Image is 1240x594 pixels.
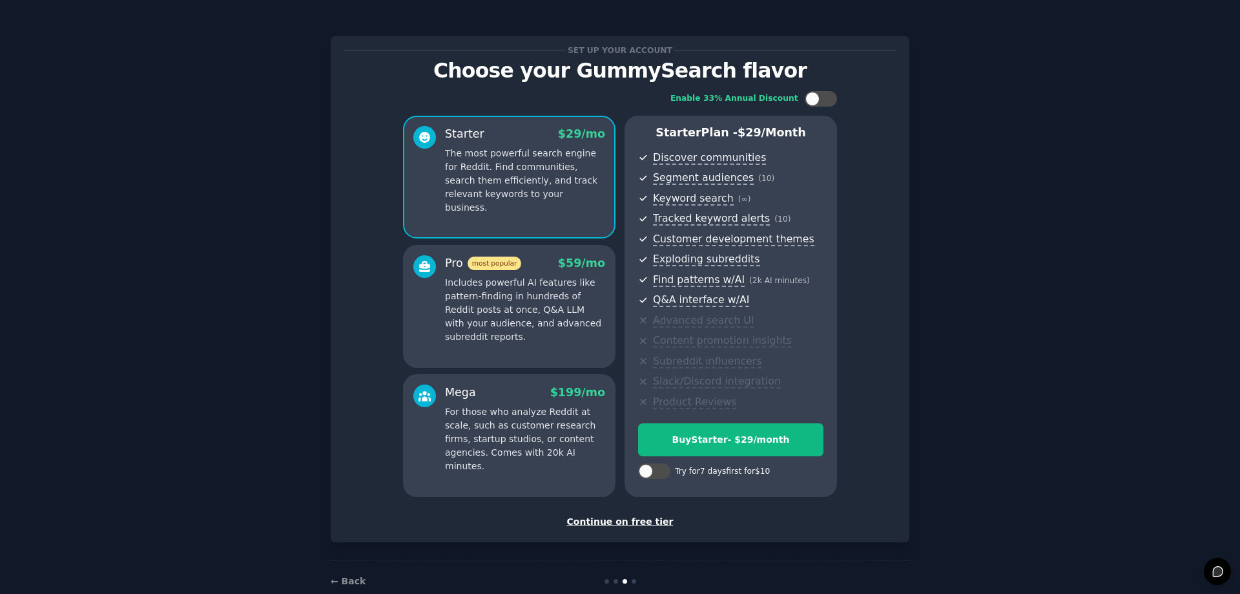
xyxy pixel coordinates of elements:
[445,126,484,142] div: Starter
[758,174,774,183] span: ( 10 )
[675,466,770,478] div: Try for 7 days first for $10
[670,93,798,105] div: Enable 33% Annual Discount
[344,515,896,529] div: Continue on free tier
[566,43,675,57] span: Set up your account
[558,257,605,270] span: $ 59 /mo
[738,195,751,204] span: ( ∞ )
[445,147,605,215] p: The most powerful search engine for Reddit. Find communities, search them efficiently, and track ...
[653,355,761,368] span: Subreddit influencers
[653,375,781,388] span: Slack/Discord integration
[738,126,806,139] span: $ 29 /month
[344,59,896,82] p: Choose your GummySearch flavor
[638,125,823,141] p: Starter Plan -
[639,433,823,447] div: Buy Starter - $ 29 /month
[445,255,521,271] div: Pro
[653,273,745,287] span: Find patterns w/AI
[550,386,605,399] span: $ 199 /mo
[653,396,736,409] span: Product Reviews
[749,276,810,285] span: ( 2k AI minutes )
[558,127,605,140] span: $ 29 /mo
[331,576,366,586] a: ← Back
[653,151,766,165] span: Discover communities
[653,192,734,206] span: Keyword search
[653,314,754,328] span: Advanced search UI
[653,233,814,246] span: Customer development themes
[653,212,770,226] span: Tracked keyword alerts
[445,405,605,473] p: For those who analyze Reddit at scale, such as customer research firms, startup studios, or conte...
[445,276,605,344] p: Includes powerful AI features like pattern-finding in hundreds of Reddit posts at once, Q&A LLM w...
[638,423,823,456] button: BuyStarter- $29/month
[468,257,522,270] span: most popular
[653,334,792,348] span: Content promotion insights
[653,293,749,307] span: Q&A interface w/AI
[445,385,476,401] div: Mega
[653,253,759,266] span: Exploding subreddits
[774,215,790,224] span: ( 10 )
[653,171,754,185] span: Segment audiences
